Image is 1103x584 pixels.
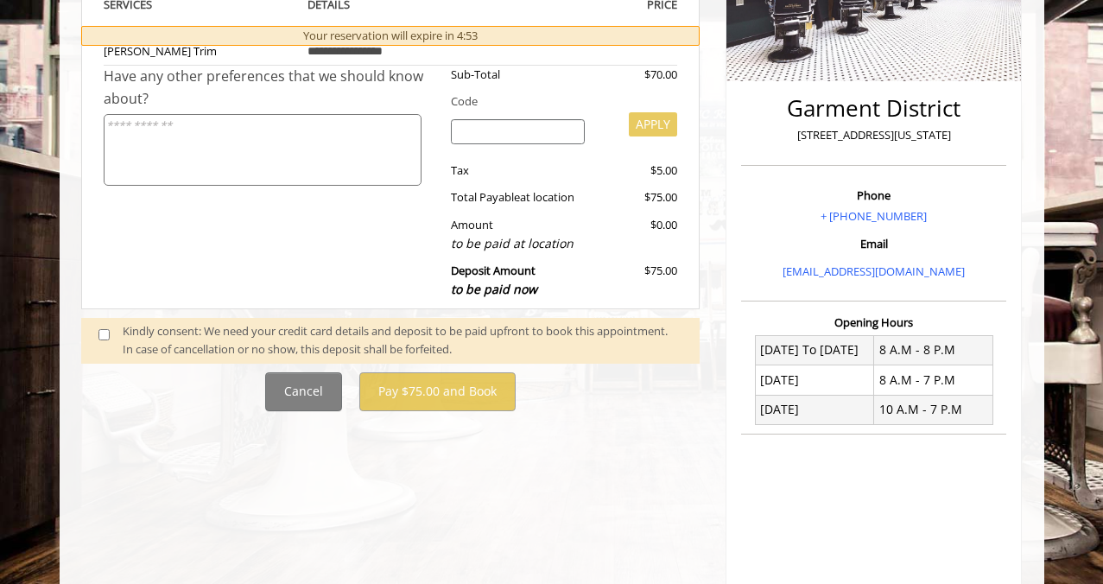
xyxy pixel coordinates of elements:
a: [EMAIL_ADDRESS][DOMAIN_NAME] [783,263,965,279]
div: Have any other preferences that we should know about? [104,66,439,110]
td: 10 A.M - 7 P.M [874,395,993,424]
span: to be paid now [451,281,537,297]
div: to be paid at location [451,234,585,253]
div: Tax [438,162,598,180]
div: $5.00 [598,162,677,180]
button: Pay $75.00 and Book [359,372,516,411]
button: Cancel [265,372,342,411]
div: $75.00 [598,262,677,299]
span: at location [520,189,574,205]
td: 8 A.M - 7 P.M [874,365,993,395]
td: The Made Man Haircut And [PERSON_NAME] Trim [104,15,295,66]
button: APPLY [629,112,677,136]
td: [DATE] To [DATE] [755,335,874,365]
div: Amount [438,216,598,253]
h3: Opening Hours [741,316,1006,328]
div: Code [438,92,677,111]
div: Your reservation will expire in 4:53 [81,26,700,46]
h3: Phone [745,189,1002,201]
td: [DATE] [755,365,874,395]
p: [STREET_ADDRESS][US_STATE] [745,126,1002,144]
b: Deposit Amount [451,263,537,297]
div: Kindly consent: We need your credit card details and deposit to be paid upfront to book this appo... [123,322,682,359]
td: [DATE] [755,395,874,424]
td: 8 A.M - 8 P.M [874,335,993,365]
div: Total Payable [438,188,598,206]
h2: Garment District [745,96,1002,121]
div: $70.00 [598,66,677,84]
div: $75.00 [598,188,677,206]
h3: Email [745,238,1002,250]
a: + [PHONE_NUMBER] [821,208,927,224]
div: Sub-Total [438,66,598,84]
div: $0.00 [598,216,677,253]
